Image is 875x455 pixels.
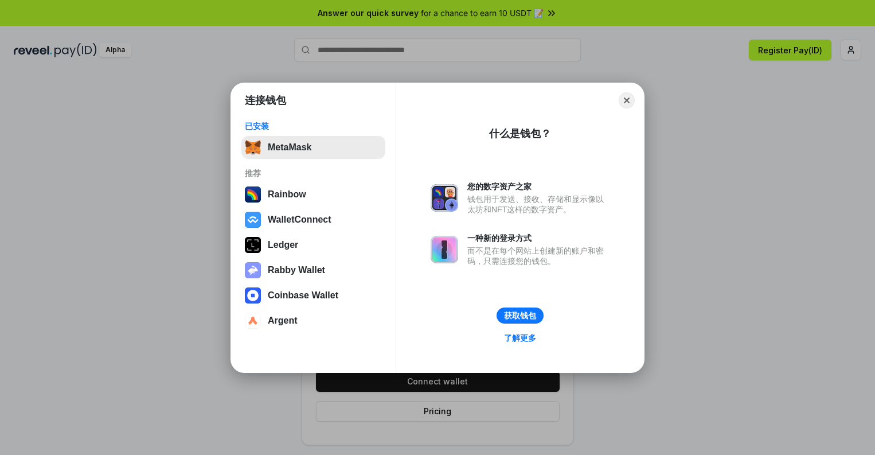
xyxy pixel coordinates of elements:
button: Rabby Wallet [241,259,385,282]
div: MetaMask [268,142,311,153]
button: Rainbow [241,183,385,206]
div: 钱包用于发送、接收、存储和显示像以太坊和NFT这样的数字资产。 [467,194,610,215]
button: Close [619,92,635,108]
button: Ledger [241,234,385,256]
button: MetaMask [241,136,385,159]
button: WalletConnect [241,208,385,231]
h1: 连接钱包 [245,94,286,107]
button: Argent [241,309,385,332]
div: 获取钱包 [504,310,536,321]
button: 获取钱包 [497,308,544,324]
img: svg+xml,%3Csvg%20width%3D%2228%22%20height%3D%2228%22%20viewBox%3D%220%200%2028%2028%22%20fill%3D... [245,212,261,228]
img: svg+xml,%3Csvg%20width%3D%2228%22%20height%3D%2228%22%20viewBox%3D%220%200%2028%2028%22%20fill%3D... [245,313,261,329]
div: 了解更多 [504,333,536,343]
div: 已安装 [245,121,382,131]
div: 什么是钱包？ [489,127,551,141]
img: svg+xml,%3Csvg%20xmlns%3D%22http%3A%2F%2Fwww.w3.org%2F2000%2Fsvg%22%20width%3D%2228%22%20height%3... [245,237,261,253]
img: svg+xml,%3Csvg%20width%3D%2228%22%20height%3D%2228%22%20viewBox%3D%220%200%2028%2028%22%20fill%3D... [245,287,261,304]
div: 推荐 [245,168,382,178]
img: svg+xml,%3Csvg%20xmlns%3D%22http%3A%2F%2Fwww.w3.org%2F2000%2Fsvg%22%20fill%3D%22none%22%20viewBox... [245,262,261,278]
a: 了解更多 [497,330,543,345]
div: 一种新的登录方式 [467,233,610,243]
div: Ledger [268,240,298,250]
img: svg+xml,%3Csvg%20fill%3D%22none%22%20height%3D%2233%22%20viewBox%3D%220%200%2035%2033%22%20width%... [245,139,261,155]
img: svg+xml,%3Csvg%20xmlns%3D%22http%3A%2F%2Fwww.w3.org%2F2000%2Fsvg%22%20fill%3D%22none%22%20viewBox... [431,236,458,263]
img: svg+xml,%3Csvg%20width%3D%22120%22%20height%3D%22120%22%20viewBox%3D%220%200%20120%20120%22%20fil... [245,186,261,203]
div: WalletConnect [268,215,331,225]
div: Coinbase Wallet [268,290,338,301]
img: svg+xml,%3Csvg%20xmlns%3D%22http%3A%2F%2Fwww.w3.org%2F2000%2Fsvg%22%20fill%3D%22none%22%20viewBox... [431,184,458,212]
div: 而不是在每个网站上创建新的账户和密码，只需连接您的钱包。 [467,246,610,266]
div: Argent [268,316,298,326]
div: Rabby Wallet [268,265,325,275]
div: Rainbow [268,189,306,200]
div: 您的数字资产之家 [467,181,610,192]
button: Coinbase Wallet [241,284,385,307]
